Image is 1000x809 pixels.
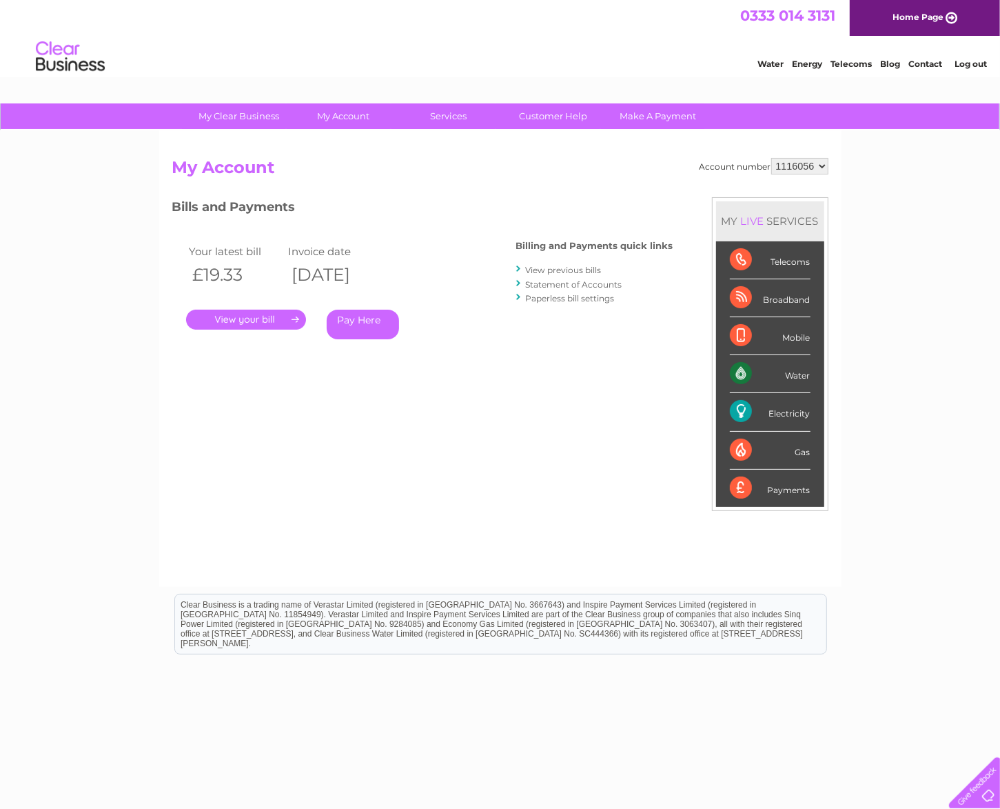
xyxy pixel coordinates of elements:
[700,158,828,174] div: Account number
[730,355,810,393] div: Water
[496,103,610,129] a: Customer Help
[601,103,715,129] a: Make A Payment
[287,103,400,129] a: My Account
[35,36,105,78] img: logo.png
[730,393,810,431] div: Electricity
[880,59,900,69] a: Blog
[172,158,828,184] h2: My Account
[285,242,384,261] td: Invoice date
[730,241,810,279] div: Telecoms
[175,8,826,67] div: Clear Business is a trading name of Verastar Limited (registered in [GEOGRAPHIC_DATA] No. 3667643...
[738,214,767,228] div: LIVE
[730,279,810,317] div: Broadband
[391,103,505,129] a: Services
[730,470,810,507] div: Payments
[186,242,285,261] td: Your latest bill
[172,197,673,221] h3: Bills and Payments
[327,310,399,339] a: Pay Here
[182,103,296,129] a: My Clear Business
[757,59,784,69] a: Water
[526,279,622,290] a: Statement of Accounts
[186,261,285,289] th: £19.33
[730,432,810,470] div: Gas
[526,293,615,303] a: Paperless bill settings
[955,59,987,69] a: Log out
[186,310,306,330] a: .
[908,59,942,69] a: Contact
[285,261,384,289] th: [DATE]
[516,241,673,251] h4: Billing and Payments quick links
[792,59,822,69] a: Energy
[730,317,810,355] div: Mobile
[830,59,872,69] a: Telecoms
[740,7,835,24] a: 0333 014 3131
[716,201,824,241] div: MY SERVICES
[526,265,602,275] a: View previous bills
